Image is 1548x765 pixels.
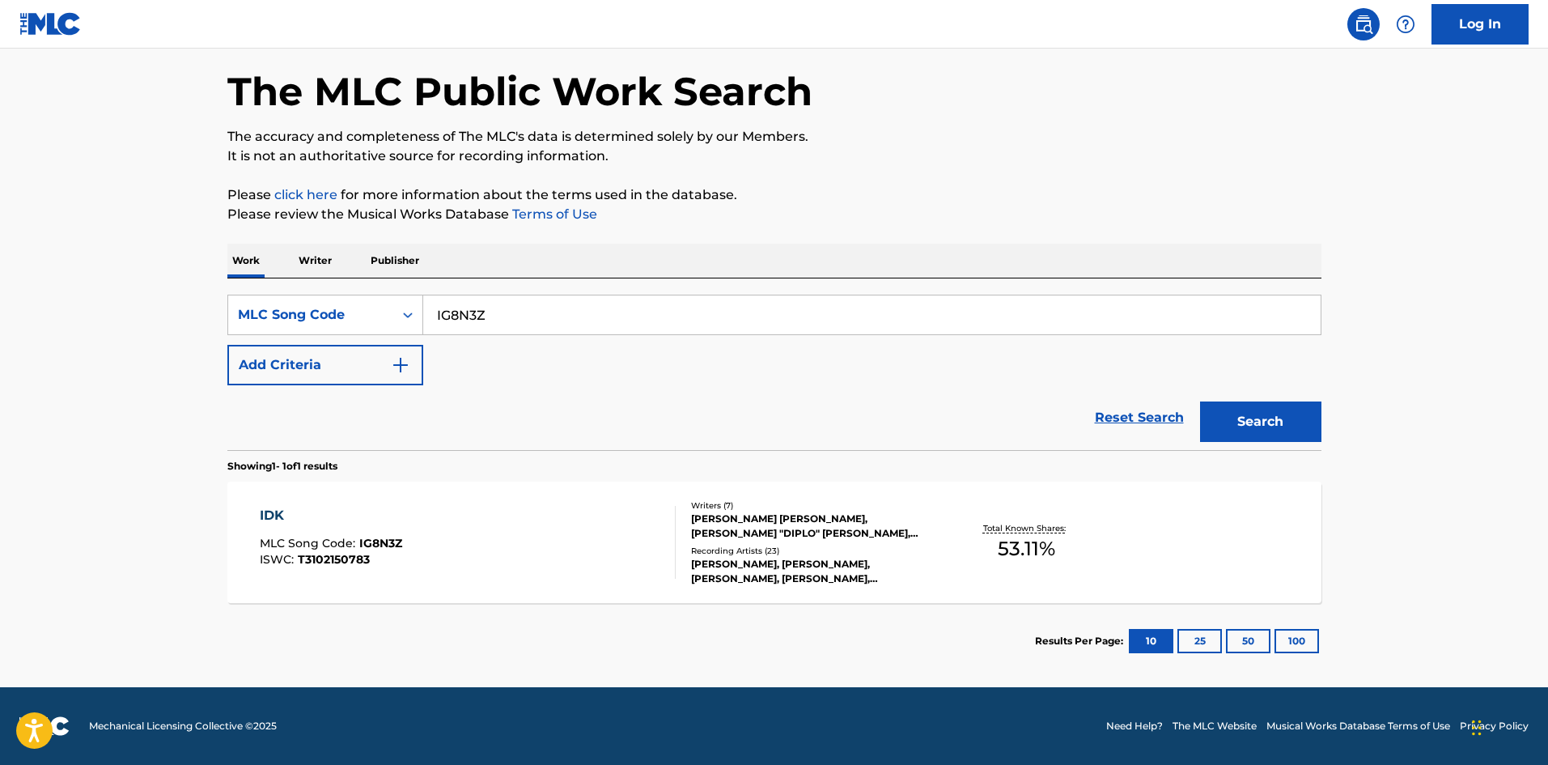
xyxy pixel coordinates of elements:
img: help [1396,15,1415,34]
div: MLC Song Code [238,305,384,325]
img: search [1354,15,1373,34]
a: Log In [1431,4,1529,45]
button: 10 [1129,629,1173,653]
div: Recording Artists ( 23 ) [691,545,935,557]
a: Privacy Policy [1460,719,1529,733]
h1: The MLC Public Work Search [227,67,812,116]
button: Add Criteria [227,345,423,385]
p: Total Known Shares: [983,522,1070,534]
a: The MLC Website [1173,719,1257,733]
a: Terms of Use [509,206,597,222]
p: Please for more information about the terms used in the database. [227,185,1321,205]
div: Drag [1472,703,1482,752]
p: Work [227,244,265,278]
p: Results Per Page: [1035,634,1127,648]
p: The accuracy and completeness of The MLC's data is determined solely by our Members. [227,127,1321,147]
p: Please review the Musical Works Database [227,205,1321,224]
button: Search [1200,402,1321,442]
img: logo [19,716,70,736]
a: Reset Search [1087,400,1192,436]
p: Publisher [366,244,424,278]
img: 9d2ae6d4665cec9f34b9.svg [391,355,410,375]
iframe: Chat Widget [1467,687,1548,765]
p: It is not an authoritative source for recording information. [227,147,1321,166]
span: Mechanical Licensing Collective © 2025 [89,719,277,733]
a: IDKMLC Song Code:IG8N3ZISWC:T3102150783Writers (7)[PERSON_NAME] [PERSON_NAME], [PERSON_NAME] "DIP... [227,482,1321,603]
div: Writers ( 7 ) [691,499,935,512]
p: Showing 1 - 1 of 1 results [227,459,337,474]
span: 53.11 % [998,534,1055,563]
div: IDK [260,506,402,525]
span: MLC Song Code : [260,536,359,550]
p: Writer [294,244,337,278]
span: ISWC : [260,552,298,567]
a: Public Search [1347,8,1380,40]
div: Help [1389,8,1422,40]
div: [PERSON_NAME] [PERSON_NAME], [PERSON_NAME] "DIPLO" [PERSON_NAME], [PERSON_NAME], [PERSON_NAME], T... [691,512,935,541]
img: MLC Logo [19,12,82,36]
div: [PERSON_NAME], [PERSON_NAME], [PERSON_NAME], [PERSON_NAME], [PERSON_NAME] [691,557,935,586]
span: IG8N3Z [359,536,402,550]
button: 100 [1274,629,1319,653]
a: Musical Works Database Terms of Use [1266,719,1450,733]
form: Search Form [227,295,1321,450]
a: Need Help? [1106,719,1163,733]
button: 25 [1177,629,1222,653]
span: T3102150783 [298,552,370,567]
a: click here [274,187,337,202]
button: 50 [1226,629,1270,653]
